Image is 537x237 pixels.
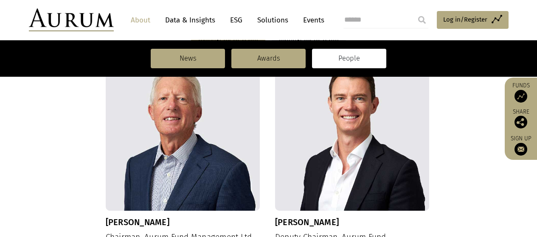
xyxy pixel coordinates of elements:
a: Data & Insights [161,12,219,28]
img: Access Funds [515,90,527,103]
a: Log in/Register [437,11,509,29]
a: Events [299,12,324,28]
a: Solutions [253,12,292,28]
a: Sign up [509,135,533,156]
h3: [PERSON_NAME] [275,217,430,227]
a: News [151,49,225,68]
span: Log in/Register [443,14,487,25]
a: Funds [509,82,533,103]
img: Share this post [515,116,527,128]
a: ESG [226,12,247,28]
a: About [127,12,155,28]
div: Share [509,109,533,128]
a: Awards [231,49,306,68]
h3: [PERSON_NAME] [106,217,260,227]
input: Submit [413,11,430,28]
a: People [312,49,386,68]
img: Aurum [29,8,114,31]
img: Sign up to our newsletter [515,143,527,156]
